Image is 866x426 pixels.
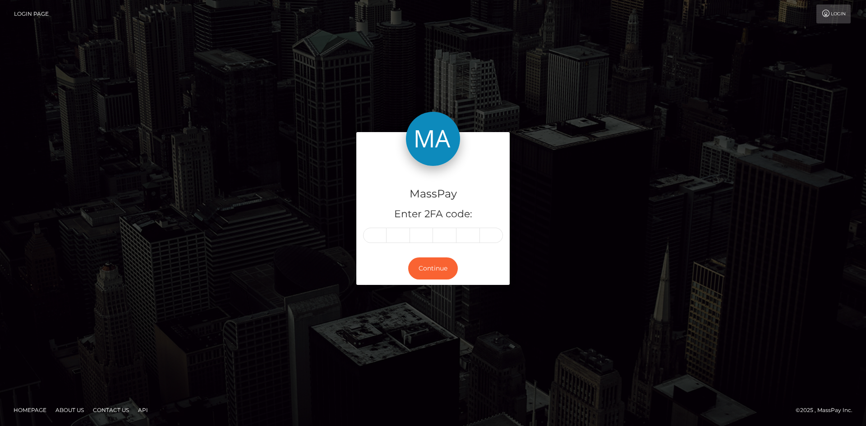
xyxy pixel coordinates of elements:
[796,405,859,415] div: © 2025 , MassPay Inc.
[89,403,133,417] a: Contact Us
[52,403,88,417] a: About Us
[816,5,851,23] a: Login
[363,186,503,202] h4: MassPay
[14,5,49,23] a: Login Page
[134,403,152,417] a: API
[408,257,458,279] button: Continue
[10,403,50,417] a: Homepage
[363,207,503,221] h5: Enter 2FA code:
[406,112,460,166] img: MassPay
